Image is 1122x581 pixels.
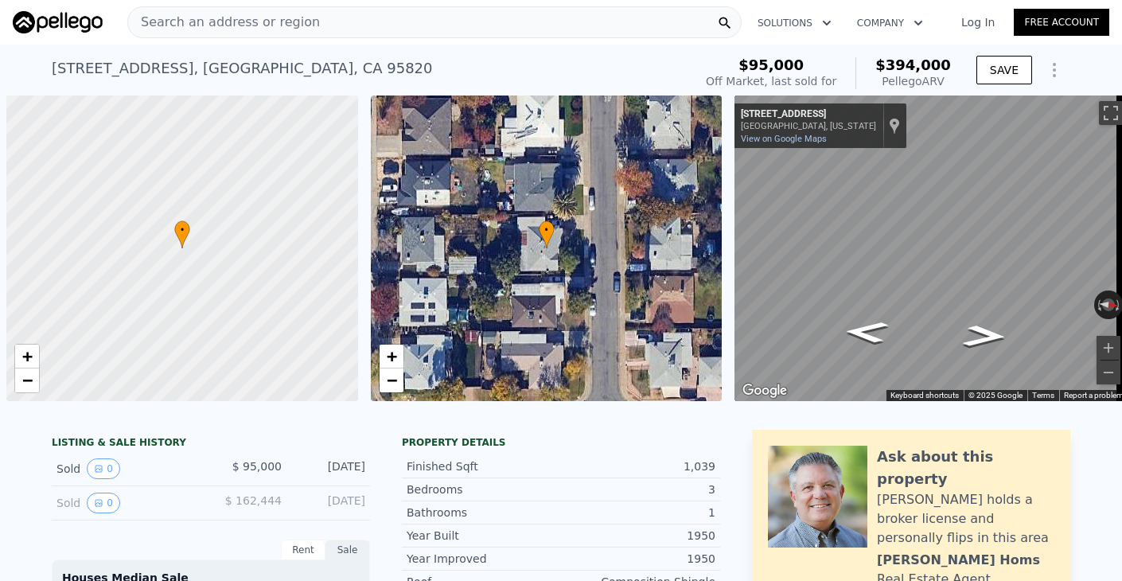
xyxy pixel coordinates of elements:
a: Zoom out [15,368,39,392]
a: Log In [942,14,1014,30]
a: Zoom out [380,368,403,392]
button: Keyboard shortcuts [890,390,959,401]
a: Open this area in Google Maps (opens a new window) [738,380,791,401]
div: 1950 [561,528,715,544]
div: [PERSON_NAME] Homs [877,551,1040,570]
a: Free Account [1014,9,1109,36]
div: Ask about this property [877,446,1054,490]
button: View historical data [87,458,120,479]
button: Solutions [745,9,844,37]
span: − [386,370,396,390]
img: Pellego [13,11,103,33]
path: Go South, 61st St [825,316,907,349]
a: Terms (opens in new tab) [1032,391,1054,400]
div: [DATE] [294,493,365,513]
span: − [22,370,33,390]
div: Year Built [407,528,561,544]
span: • [539,223,555,237]
div: • [539,220,555,248]
div: Year Improved [407,551,561,567]
span: © 2025 Google [968,391,1023,400]
div: [STREET_ADDRESS] , [GEOGRAPHIC_DATA] , CA 95820 [52,57,433,80]
span: • [174,223,190,237]
div: [PERSON_NAME] holds a broker license and personally flips in this area [877,490,1054,548]
div: Rent [281,540,325,560]
span: $ 162,444 [225,494,282,507]
button: SAVE [976,56,1032,84]
div: LISTING & SALE HISTORY [52,436,370,452]
span: + [386,346,396,366]
path: Go North, 61st St [944,320,1026,353]
div: Property details [402,436,720,449]
div: Bathrooms [407,505,561,521]
button: Rotate counterclockwise [1094,290,1103,319]
div: [GEOGRAPHIC_DATA], [US_STATE] [741,121,876,131]
div: • [174,220,190,248]
span: $394,000 [875,57,951,73]
div: [STREET_ADDRESS] [741,108,876,121]
div: Bedrooms [407,482,561,497]
a: Zoom in [15,345,39,368]
div: [DATE] [294,458,365,479]
div: Sold [56,493,198,513]
a: Zoom in [380,345,403,368]
span: Search an address or region [128,13,320,32]
div: Sale [325,540,370,560]
div: Finished Sqft [407,458,561,474]
button: Zoom out [1097,361,1120,384]
a: Show location on map [889,117,900,135]
div: 1 [561,505,715,521]
span: $ 95,000 [232,460,282,473]
button: View historical data [87,493,120,513]
a: View on Google Maps [741,134,827,144]
button: Show Options [1038,54,1070,86]
div: Sold [56,458,198,479]
span: + [22,346,33,366]
div: Off Market, last sold for [706,73,836,89]
button: Zoom in [1097,336,1120,360]
div: 1950 [561,551,715,567]
img: Google [738,380,791,401]
div: 3 [561,482,715,497]
div: 1,039 [561,458,715,474]
span: $95,000 [738,57,804,73]
div: Pellego ARV [875,73,951,89]
button: Company [844,9,936,37]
